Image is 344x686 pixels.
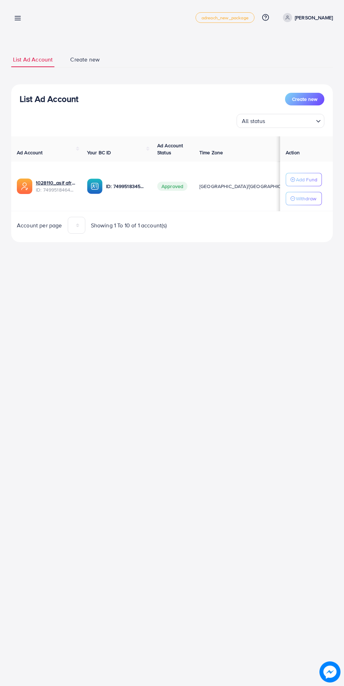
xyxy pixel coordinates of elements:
[296,194,316,203] p: Withdraw
[199,149,223,156] span: Time Zone
[292,96,317,103] span: Create new
[91,221,167,229] span: Showing 1 To 10 of 1 account(s)
[286,173,322,186] button: Add Fund
[286,149,300,156] span: Action
[286,192,322,205] button: Withdraw
[240,116,267,126] span: All status
[20,94,78,104] h3: List Ad Account
[87,149,111,156] span: Your BC ID
[70,56,100,64] span: Create new
[17,179,32,194] img: ic-ads-acc.e4c84228.svg
[320,662,340,682] img: image
[296,175,317,184] p: Add Fund
[36,179,76,186] a: 1028110_asif afridi_1746117718273
[106,182,146,190] p: ID: 7499518345713188865
[237,114,324,128] div: Search for option
[157,182,187,191] span: Approved
[87,179,102,194] img: ic-ba-acc.ded83a64.svg
[157,142,183,156] span: Ad Account Status
[280,13,333,22] a: [PERSON_NAME]
[13,56,53,64] span: List Ad Account
[285,93,324,105] button: Create new
[199,183,297,190] span: [GEOGRAPHIC_DATA]/[GEOGRAPHIC_DATA]
[17,149,43,156] span: Ad Account
[267,115,313,126] input: Search for option
[17,221,62,229] span: Account per page
[201,15,249,20] span: adreach_new_package
[196,12,254,23] a: adreach_new_package
[36,179,76,194] div: <span class='underline'>1028110_asif afridi_1746117718273</span></br>7499518464319782928
[36,186,76,193] span: ID: 7499518464319782928
[295,13,333,22] p: [PERSON_NAME]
